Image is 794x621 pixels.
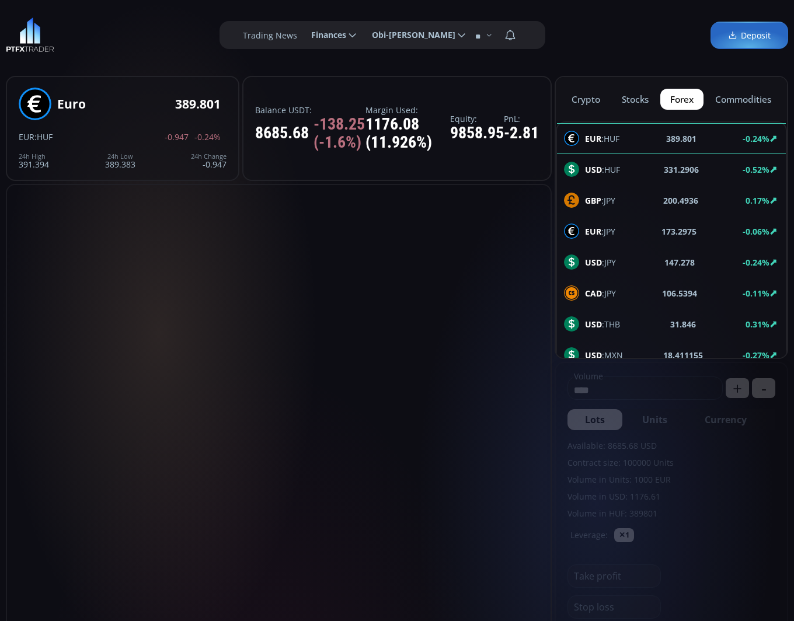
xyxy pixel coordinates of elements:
[303,23,346,47] span: Finances
[243,29,297,41] label: Trading News
[664,163,699,176] b: 331.2906
[585,163,620,176] span: :HUF
[663,194,698,207] b: 200.4936
[585,256,616,268] span: :JPY
[19,131,34,142] span: EUR
[585,257,602,268] b: USD
[255,106,365,114] label: Balance USDT:
[711,22,788,49] a: Deposit
[175,97,221,111] div: 389.801
[504,114,539,123] label: PnL:
[6,18,54,53] img: LOGO
[585,195,601,206] b: GBP
[585,350,602,361] b: USD
[19,153,49,169] div: 391.394
[105,153,135,169] div: 389.383
[34,131,53,142] span: :HUF
[743,226,769,237] b: -0.06%
[664,256,695,268] b: 147.278
[743,288,769,299] b: -0.11%
[57,97,86,111] div: Euro
[585,287,616,299] span: :JPY
[670,318,696,330] b: 31.846
[365,106,450,114] label: Margin Used:
[662,287,697,299] b: 106.5394
[660,89,704,110] button: forex
[743,257,769,268] b: -0.24%
[19,153,49,160] div: 24h High
[165,132,189,141] span: -0.947
[504,124,539,142] div: -2.81
[450,114,504,123] label: Equity:
[585,164,602,175] b: USD
[365,116,450,152] div: 1176.08 (11.926%)
[585,194,615,207] span: :JPY
[746,195,769,206] b: 0.17%
[743,164,769,175] b: -0.52%
[450,124,504,142] div: 9858.95
[612,89,659,110] button: stocks
[661,225,697,238] b: 173.2975
[255,116,365,152] div: 8685.68
[663,349,703,361] b: 18.411155
[705,89,781,110] button: commodities
[562,89,611,110] button: crypto
[194,132,221,141] span: -0.24%
[191,153,227,160] div: 24h Change
[585,349,623,361] span: :MXN
[364,23,455,47] span: Obi-[PERSON_NAME]
[585,318,620,330] span: :THB
[585,319,602,330] b: USD
[585,288,602,299] b: CAD
[746,319,769,330] b: 0.31%
[743,350,769,361] b: -0.27%
[191,153,227,169] div: -0.947
[728,29,771,41] span: Deposit
[585,225,615,238] span: :JPY
[585,226,601,237] b: EUR
[105,153,135,160] div: 24h Low
[314,116,365,152] span: -138.25 (-1.6%)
